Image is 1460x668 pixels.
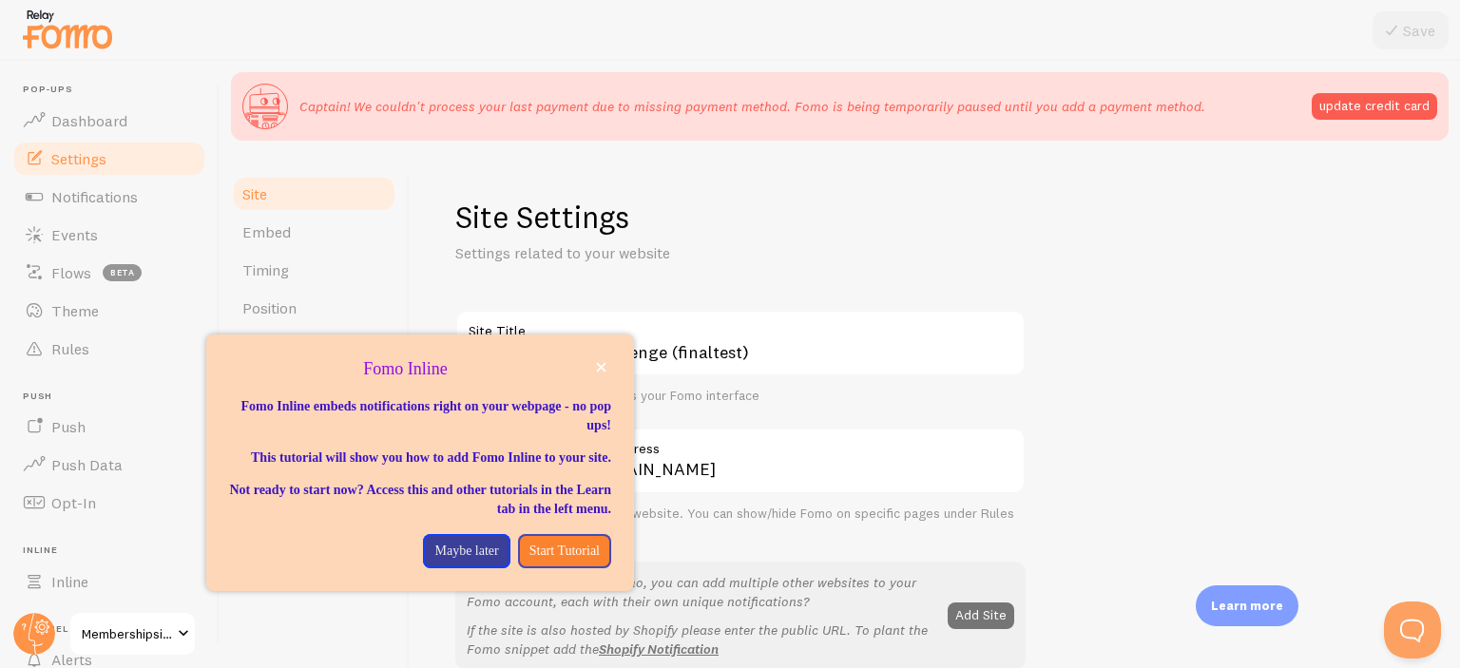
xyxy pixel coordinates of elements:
a: Dashboard [11,102,207,140]
p: Not ready to start now? Access this and other tutorials in the Learn tab in the left menu. [229,481,611,519]
p: Start Tutorial [529,542,600,561]
a: Site [231,175,397,213]
p: Settings related to your website [455,242,912,264]
button: update credit card [1312,93,1437,120]
input: myhonestcompany.com [569,428,1026,494]
span: Position [242,298,297,317]
a: Events [11,216,207,254]
span: Membershipsitechallenge (finaltest) [82,622,172,645]
p: Fomo Inline embeds notifications right on your webpage - no pop ups! [229,397,611,435]
a: Inline [11,563,207,601]
span: Inline [23,544,207,557]
span: Flows [51,263,91,282]
a: Notifications [11,178,207,216]
button: Start Tutorial [518,534,611,568]
span: Push [51,417,86,436]
a: Settings [11,140,207,178]
a: Position [231,289,397,327]
p: Did you know that with Fomo, you can add multiple other websites to your Fomo account, each with ... [467,573,936,611]
a: Push Data [11,446,207,484]
span: Notifications [51,187,138,206]
iframe: Help Scout Beacon - Open [1384,601,1441,658]
span: beta [103,264,142,281]
span: Timing [242,260,289,279]
button: Maybe later [423,534,509,568]
span: Rules [51,339,89,358]
span: Settings [51,149,106,168]
img: fomo-relay-logo-orange.svg [20,5,115,53]
a: Shopify Notification [599,640,719,658]
button: close, [591,357,611,377]
div: Name used for this site across your Fomo interface [455,388,1026,405]
a: Push [11,408,207,446]
span: Theme [51,301,99,320]
span: Push [23,391,207,403]
span: Embed [242,222,291,241]
p: Captain! We couldn't process your last payment due to missing payment method. Fomo is being tempo... [299,97,1205,116]
span: Push Data [51,455,123,474]
a: Timing [231,251,397,289]
p: Learn more [1211,597,1283,615]
label: Site Address [569,428,1026,460]
a: Limits [231,327,397,365]
p: Fomo Inline [229,357,611,382]
span: Events [51,225,98,244]
span: Inline [51,572,88,591]
p: Maybe later [434,542,498,561]
div: This is likely the root of your website. You can show/hide Fomo on specific pages under Rules tab [455,506,1026,539]
h1: Site Settings [455,198,1026,237]
span: Opt-In [51,493,96,512]
a: Rules [11,330,207,368]
a: Opt-In [11,484,207,522]
a: Embed [231,213,397,251]
div: Learn more [1196,585,1298,626]
span: Pop-ups [23,84,207,96]
a: Membershipsitechallenge (finaltest) [68,611,197,657]
p: If the site is also hosted by Shopify please enter the public URL. To plant the Fomo snippet add the [467,620,936,658]
label: Site Title [455,310,1026,342]
span: Site [242,184,267,203]
button: Add Site [948,602,1014,629]
div: Fomo Inline [206,334,634,591]
a: Flows beta [11,254,207,292]
a: Theme [11,292,207,330]
p: This tutorial will show you how to add Fomo Inline to your site. [229,449,611,468]
span: Dashboard [51,111,127,130]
